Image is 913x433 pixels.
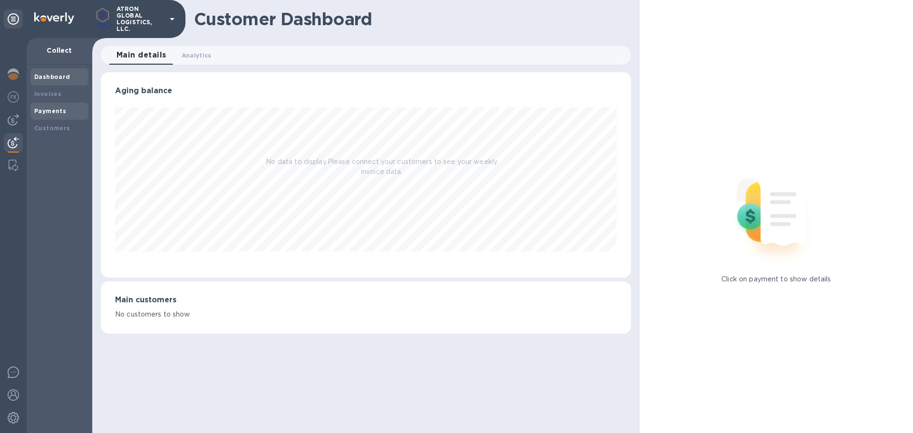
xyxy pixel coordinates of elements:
b: Customers [34,125,70,132]
h1: Customer Dashboard [194,9,624,29]
span: Analytics [182,50,212,60]
p: ATRON GLOBAL LOGISTICS, LLC. [117,6,164,32]
span: Main details [117,48,166,62]
h3: Aging balance [115,87,617,96]
img: Foreign exchange [8,91,19,103]
p: Collect [34,46,85,55]
b: Invoices [34,90,61,97]
b: Payments [34,107,66,115]
p: No customers to show [115,309,617,319]
div: Unpin categories [4,10,23,29]
img: Logo [34,12,74,24]
b: Dashboard [34,73,70,80]
h3: Main customers [115,296,617,305]
p: Click on payment to show details [721,274,831,284]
